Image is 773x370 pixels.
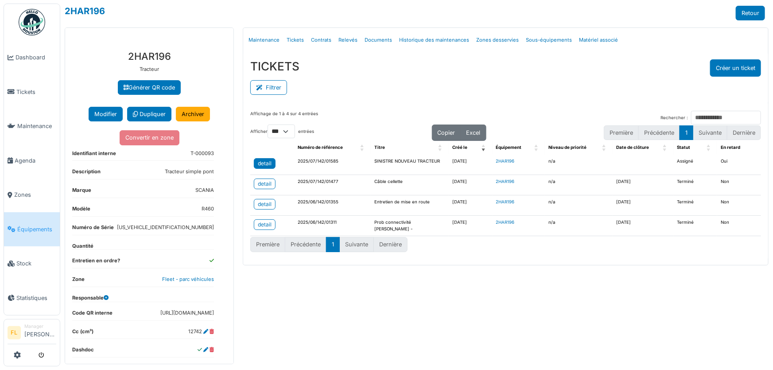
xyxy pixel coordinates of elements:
dt: Entretien en ordre? [72,257,120,268]
nav: pagination [604,125,761,140]
div: detail [258,180,272,188]
div: Affichage de 1 à 4 sur 4 entrées [250,111,318,125]
dd: R460 [202,205,214,213]
span: Date de clôture [616,145,649,150]
td: [DATE] [449,195,493,216]
span: Numéro de référence [298,145,343,150]
span: Niveau de priorité [548,145,587,150]
td: [DATE] [449,216,493,236]
dt: Modèle [72,205,90,216]
a: Documents [361,30,396,51]
dd: [URL][DOMAIN_NAME] [160,309,214,317]
span: Tickets [16,88,56,96]
span: Niveau de priorité: Activate to sort [602,141,607,155]
td: n/a [545,195,613,216]
dt: Identifiant interne [72,150,116,161]
a: Contrats [307,30,335,51]
td: Oui [717,155,761,175]
a: Sous-équipements [522,30,575,51]
span: Statut: Activate to sort [707,141,712,155]
td: Terminé [674,195,718,216]
span: Copier [438,129,455,136]
a: Tickets [283,30,307,51]
button: 1 [326,237,340,252]
a: Maintenance [245,30,283,51]
dt: Cc (cm³) [72,328,93,339]
p: Tracteur [72,66,226,73]
button: 1 [680,125,693,140]
a: 2HAR196 [496,179,515,184]
select: Afficherentrées [268,125,295,138]
a: Retour [736,6,765,20]
span: Titre: Activate to sort [438,141,443,155]
a: Maintenance [4,109,60,144]
span: Agenda [15,156,56,165]
span: Excel [466,129,481,136]
div: detail [258,221,272,229]
td: Prob connectivité [PERSON_NAME] - [371,216,449,236]
td: n/a [545,216,613,236]
span: En retard [721,145,740,150]
div: Manager [24,323,56,330]
span: Créé le: Activate to remove sorting [482,141,487,155]
div: detail [258,160,272,167]
a: Dupliquer [127,107,171,121]
a: FL Manager[PERSON_NAME] [8,323,56,344]
a: Relevés [335,30,361,51]
a: Dashboard [4,40,60,75]
td: Non [717,195,761,216]
td: Non [717,216,761,236]
dt: Marque [72,187,91,198]
a: Fleet - parc véhicules [162,276,214,282]
td: [DATE] [613,175,673,195]
dt: Code QR interne [72,309,113,320]
td: Terminé [674,175,718,195]
a: Statistiques [4,281,60,315]
span: Équipement [496,145,522,150]
td: [DATE] [449,175,493,195]
h3: 2HAR196 [72,51,226,62]
a: detail [254,219,276,230]
span: Zones [14,191,56,199]
a: detail [254,179,276,189]
td: [DATE] [613,195,673,216]
span: Statut [677,145,691,150]
button: Créer un ticket [710,59,761,77]
a: detail [254,199,276,210]
span: Maintenance [17,122,56,130]
td: Entretien de mise en route [371,195,449,216]
dt: Numéro de Série [72,224,114,235]
label: Rechercher : [660,115,688,121]
td: [DATE] [449,155,493,175]
td: Câble cellette [371,175,449,195]
li: [PERSON_NAME] [24,323,56,342]
a: Tickets [4,75,60,109]
button: Modifier [89,107,123,121]
td: SINISTRE NOUVEAU TRACTEUR [371,155,449,175]
a: Générer QR code [118,80,181,95]
span: Statistiques [16,294,56,302]
span: Stock [16,259,56,268]
a: 2HAR196 [65,6,105,16]
button: Filtrer [250,80,287,95]
td: 2025/07/142/01477 [294,175,371,195]
dd: T-000093 [190,150,214,157]
dt: Responsable [72,294,109,302]
td: 2025/07/142/01585 [294,155,371,175]
div: detail [258,200,272,208]
span: Dashboard [16,53,56,62]
a: 2HAR196 [496,159,515,164]
h3: TICKETS [250,59,299,73]
span: Équipements [17,225,56,234]
span: Créé le [452,145,467,150]
td: Terminé [674,216,718,236]
span: Date de clôture: Activate to sort [663,141,668,155]
dd: SCANIA [195,187,214,194]
td: n/a [545,175,613,195]
dd: [US_VEHICLE_IDENTIFICATION_NUMBER] [117,224,214,231]
dt: Zone [72,276,85,287]
a: Stock [4,246,60,281]
td: Non [717,175,761,195]
button: Copier [432,125,461,141]
td: n/a [545,155,613,175]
